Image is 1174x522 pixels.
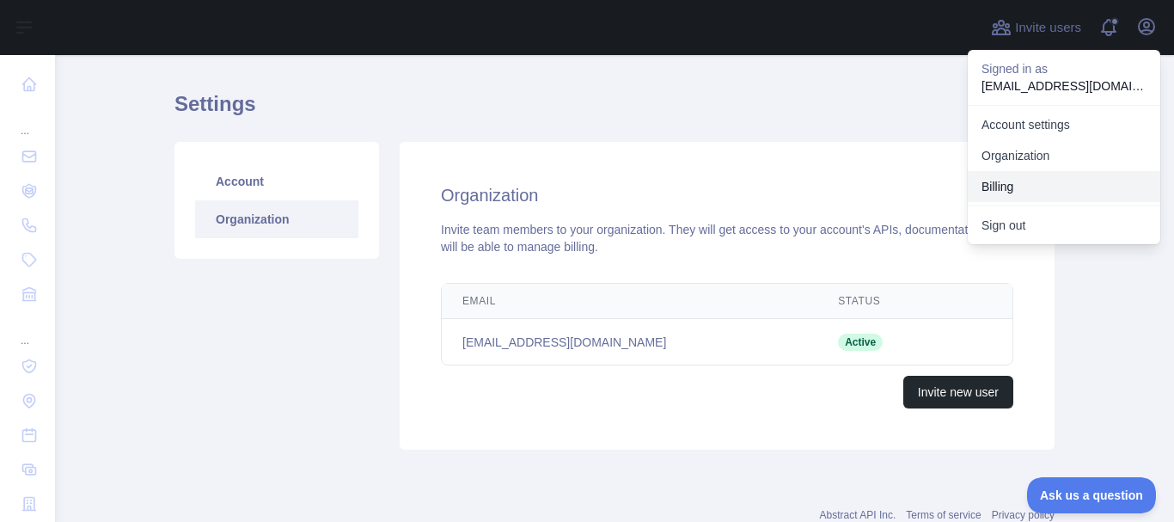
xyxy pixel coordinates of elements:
button: Sign out [968,210,1160,241]
div: ... [14,103,41,138]
p: Signed in as [981,60,1146,77]
th: Email [442,284,817,319]
div: ... [14,313,41,347]
button: Billing [968,171,1160,202]
a: Abstract API Inc. [820,509,896,521]
a: Organization [968,140,1160,171]
a: Account [195,163,358,200]
button: Invite users [988,14,1085,41]
a: Privacy policy [992,509,1055,521]
button: Invite new user [903,376,1013,408]
a: Terms of service [906,509,981,521]
p: [EMAIL_ADDRESS][DOMAIN_NAME] [981,77,1146,95]
span: Invite users [1015,18,1081,38]
iframe: Toggle Customer Support [1027,477,1157,513]
h2: Organization [441,183,1013,207]
td: [EMAIL_ADDRESS][DOMAIN_NAME] [442,319,817,365]
span: Active [838,334,883,351]
th: Status [817,284,949,319]
h1: Settings [174,90,1055,132]
a: Organization [195,200,358,238]
div: Invite team members to your organization. They will get access to your account's APIs, documentat... [441,221,1013,255]
a: Account settings [968,109,1160,140]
